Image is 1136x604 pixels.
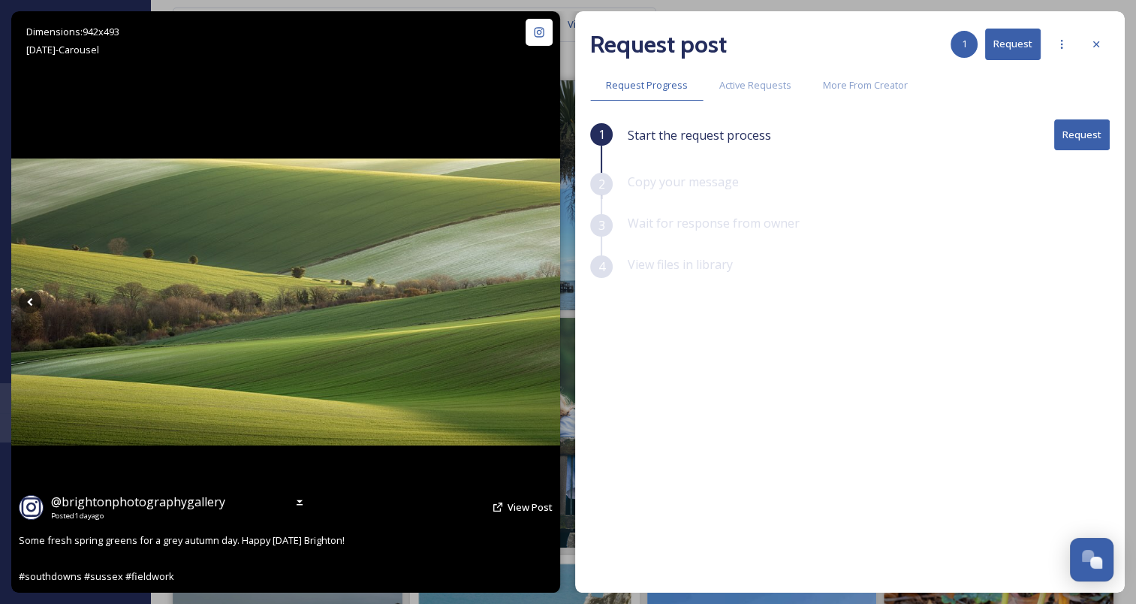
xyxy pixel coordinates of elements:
button: Request [985,29,1041,59]
span: Posted 1 day ago [51,511,225,521]
span: Request Progress [606,78,688,92]
span: Copy your message [628,174,739,190]
span: 4 [598,258,605,276]
span: [DATE] - Carousel [26,43,99,56]
a: View Post [508,500,553,515]
span: 1 [962,37,967,51]
span: More From Creator [823,78,908,92]
a: @brightonphotographygallery [51,493,225,511]
span: 1 [598,125,605,143]
span: Active Requests [719,78,791,92]
span: @ brightonphotographygallery [51,494,225,510]
span: 2 [598,175,605,193]
span: Wait for response from owner [628,215,800,231]
h2: Request post [590,26,727,62]
button: Request [1054,119,1110,150]
span: Some fresh spring greens for a grey autumn day. Happy [DATE] Brighton! #southdowns #sussex #field... [19,533,347,583]
img: Some fresh spring greens for a grey autumn day. Happy Monday Brighton! #southdowns #sussex #field... [11,159,560,446]
span: Dimensions: 942 x 493 [26,25,119,38]
span: 3 [598,216,605,234]
span: Start the request process [628,126,771,144]
button: Open Chat [1070,538,1113,581]
span: View files in library [628,256,733,273]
